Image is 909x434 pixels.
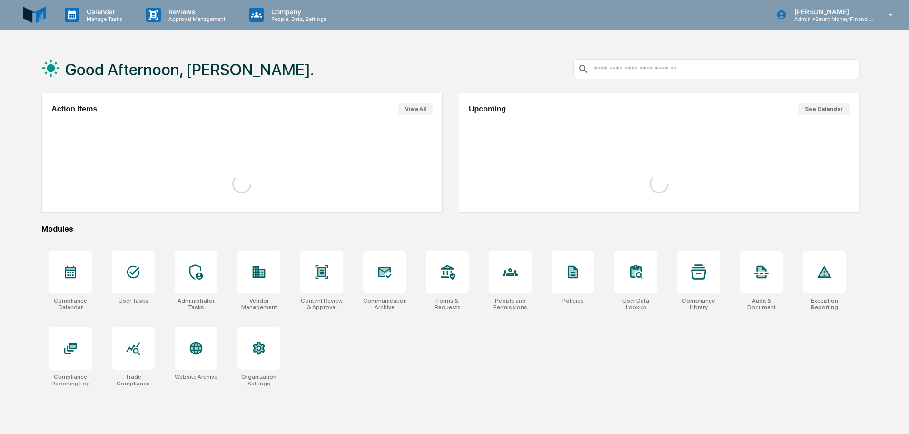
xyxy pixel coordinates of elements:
[119,297,148,304] div: User Tasks
[798,103,850,115] button: See Calendar
[65,60,314,79] h1: Good Afternoon, [PERSON_NAME].
[161,8,230,16] p: Reviews
[787,16,875,22] p: Admin • Smart Money Financial Advisors
[49,297,92,311] div: Compliance Calendar
[79,8,127,16] p: Calendar
[264,8,331,16] p: Company
[469,105,506,113] h2: Upcoming
[41,224,860,233] div: Modules
[803,297,846,311] div: Exception Reporting
[562,297,584,304] div: Policies
[79,16,127,22] p: Manage Tasks
[614,297,657,311] div: User Data Lookup
[23,3,46,26] img: logo
[677,297,720,311] div: Compliance Library
[264,16,331,22] p: People, Data, Settings
[363,297,406,311] div: Communications Archive
[161,16,230,22] p: Approval Management
[51,105,97,113] h2: Action Items
[237,373,280,387] div: Organization Settings
[175,297,217,311] div: Administrator Tasks
[112,373,155,387] div: Trade Compliance
[787,8,875,16] p: [PERSON_NAME]
[489,297,532,311] div: People and Permissions
[300,297,343,311] div: Content Review & Approval
[175,373,217,380] div: Website Archive
[237,297,280,311] div: Vendor Management
[740,297,783,311] div: Audit & Document Logs
[398,103,433,115] button: View All
[49,373,92,387] div: Compliance Reporting Log
[426,297,469,311] div: Forms & Requests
